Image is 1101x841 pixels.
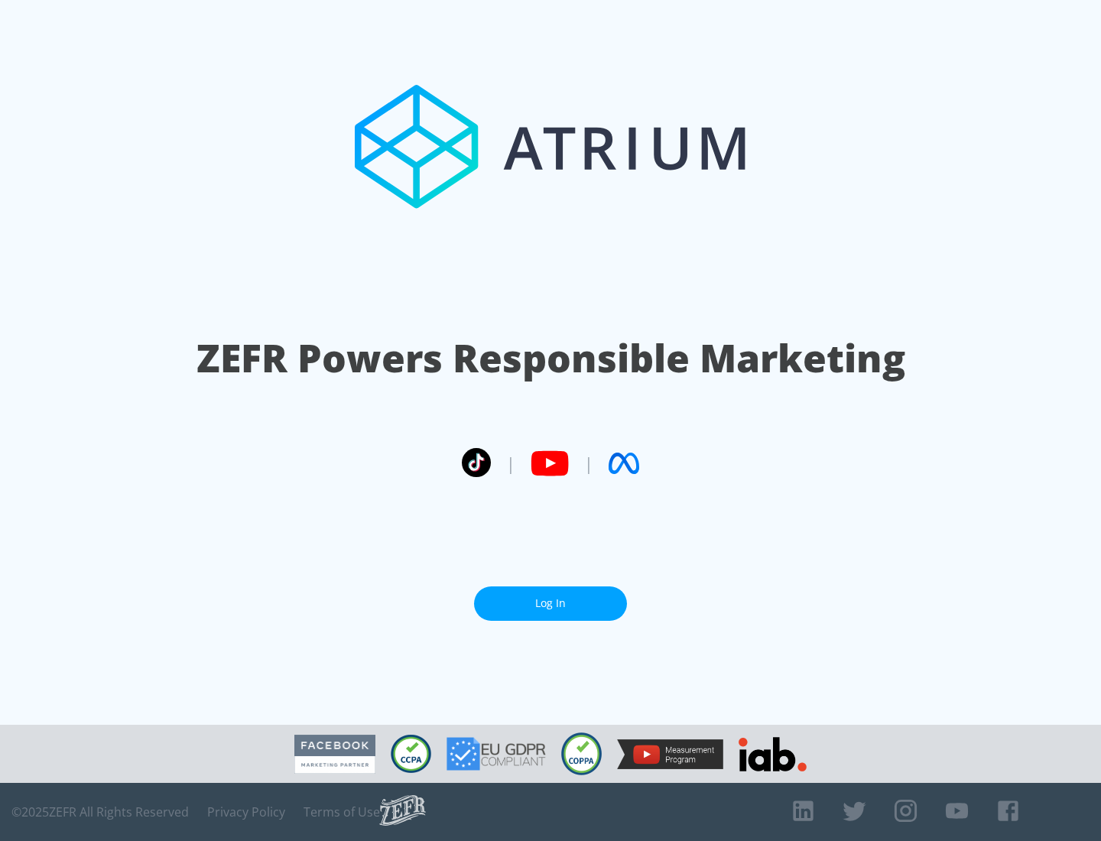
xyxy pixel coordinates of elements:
h1: ZEFR Powers Responsible Marketing [196,332,905,385]
span: | [584,452,593,475]
a: Log In [474,586,627,621]
img: CCPA Compliant [391,735,431,773]
img: COPPA Compliant [561,732,602,775]
img: Facebook Marketing Partner [294,735,375,774]
a: Terms of Use [304,804,380,820]
img: IAB [739,737,807,771]
span: | [506,452,515,475]
img: GDPR Compliant [447,737,546,771]
img: YouTube Measurement Program [617,739,723,769]
span: © 2025 ZEFR All Rights Reserved [11,804,189,820]
a: Privacy Policy [207,804,285,820]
